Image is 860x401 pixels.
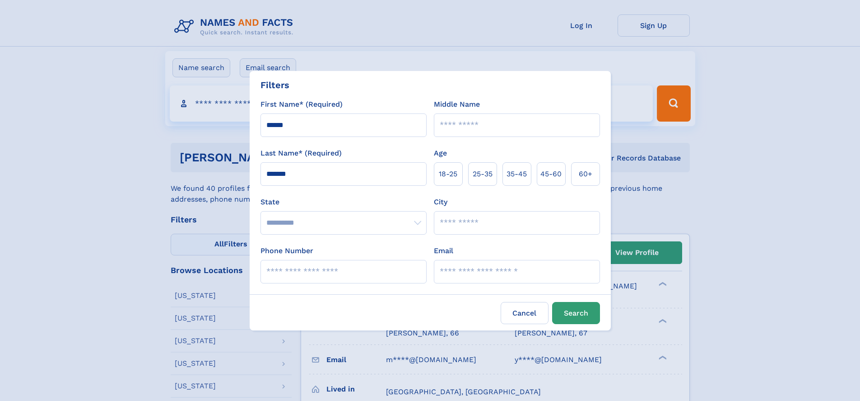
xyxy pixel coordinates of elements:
[552,302,600,324] button: Search
[540,169,562,179] span: 45‑60
[434,99,480,110] label: Middle Name
[434,245,453,256] label: Email
[260,148,342,159] label: Last Name* (Required)
[260,78,289,92] div: Filters
[439,169,457,179] span: 18‑25
[579,169,592,179] span: 60+
[434,197,447,208] label: City
[260,197,427,208] label: State
[260,99,343,110] label: First Name* (Required)
[507,169,527,179] span: 35‑45
[473,169,493,179] span: 25‑35
[501,302,549,324] label: Cancel
[260,245,313,256] label: Phone Number
[434,148,447,159] label: Age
